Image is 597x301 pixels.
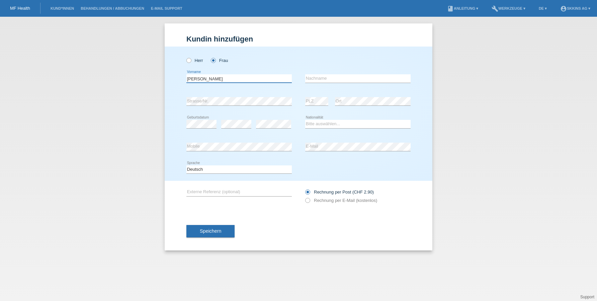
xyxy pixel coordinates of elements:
a: Kund*innen [47,6,77,10]
input: Herr [186,58,191,62]
button: Speichern [186,225,235,238]
label: Frau [211,58,228,63]
span: Speichern [200,228,221,234]
input: Frau [211,58,215,62]
input: Rechnung per E-Mail (kostenlos) [305,198,310,206]
a: DE ▾ [535,6,550,10]
input: Rechnung per Post (CHF 2.90) [305,190,310,198]
label: Herr [186,58,203,63]
i: build [492,5,498,12]
a: Behandlungen / Abbuchungen [77,6,148,10]
a: buildWerkzeuge ▾ [488,6,529,10]
i: book [447,5,454,12]
i: account_circle [560,5,567,12]
a: Support [580,295,594,299]
a: MF Health [10,6,30,11]
a: bookAnleitung ▾ [444,6,482,10]
label: Rechnung per Post (CHF 2.90) [305,190,374,195]
label: Rechnung per E-Mail (kostenlos) [305,198,377,203]
a: account_circleSKKINS AG ▾ [557,6,594,10]
a: E-Mail Support [148,6,186,10]
h1: Kundin hinzufügen [186,35,411,43]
